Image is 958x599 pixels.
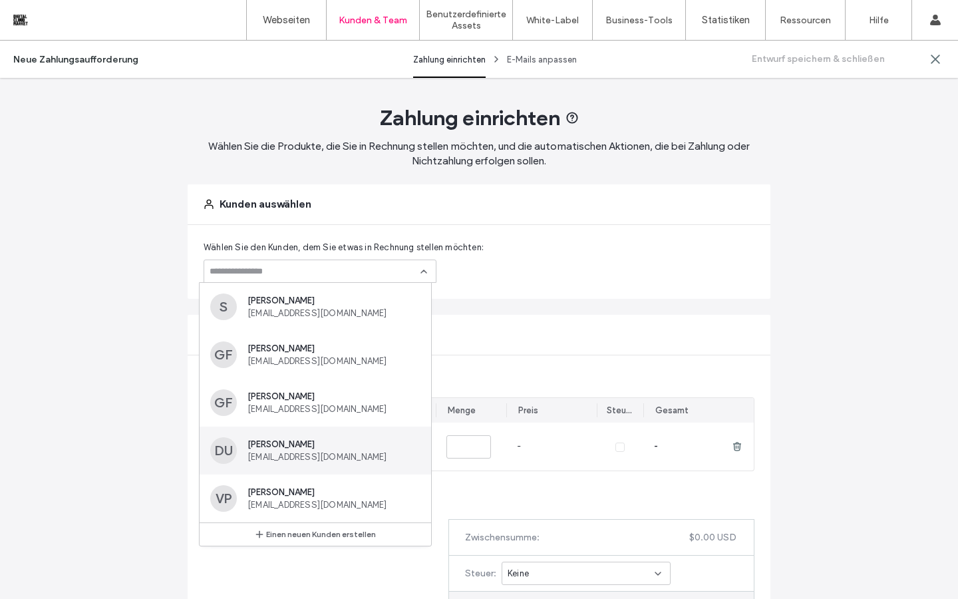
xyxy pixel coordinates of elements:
span: [PERSON_NAME] [247,439,415,449]
div: S [210,294,237,320]
span: Wählen Sie den Kunden, dem Sie etwas in Rechnung stellen möchten: [204,241,484,254]
label: Statistiken [702,14,750,26]
span: - [654,441,658,451]
div: Steuer [607,404,633,417]
label: Benutzerdefinierte Assets [420,9,512,31]
span: - [517,441,521,451]
span: Hilfe [30,9,59,21]
span: Steuer : [465,568,496,579]
span: [EMAIL_ADDRESS][DOMAIN_NAME] [247,500,415,510]
label: Webseiten [263,14,310,26]
span: [EMAIL_ADDRESS][DOMAIN_NAME] [247,404,415,414]
span: [PERSON_NAME] [247,343,415,353]
span: Zahlung einrichten [380,104,560,131]
label: Ressourcen [780,15,831,26]
div: VP [210,485,237,512]
span: [EMAIL_ADDRESS][DOMAIN_NAME] [247,452,415,462]
div: GF [210,389,237,416]
button: Einen neuen Kunden erstellen [246,526,385,542]
span: [EMAIL_ADDRESS][DOMAIN_NAME] [247,356,415,366]
span: Keine [508,567,529,580]
span: [EMAIL_ADDRESS][DOMAIN_NAME] [247,308,415,318]
div: Preis [518,404,538,417]
span: [PERSON_NAME] [247,487,415,497]
div: Gesamt [655,404,689,417]
label: White-Label [526,15,579,26]
span: Kunden auswählen [220,197,311,212]
div: GF [210,341,237,368]
div: DU [210,437,237,464]
div: Neue Zahlungsaufforderung [13,54,138,65]
div: Zahlung einrichten [413,41,486,78]
span: [PERSON_NAME] [247,391,415,401]
span: $0.00 USD [689,532,736,543]
div: Dem Kunden die folgenden Produkte in Rechnung stellen: [204,371,754,381]
span: [PERSON_NAME] [247,296,415,305]
label: Business-Tools [605,15,673,26]
label: Hilfe [869,15,889,26]
span: Zwischensumme : [465,532,540,543]
div: Menge [448,404,476,417]
span: Wählen Sie die Produkte, die Sie in Rechnung stellen möchten, und die automatischen Aktionen, die... [208,140,750,167]
label: Kunden & Team [339,15,407,26]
